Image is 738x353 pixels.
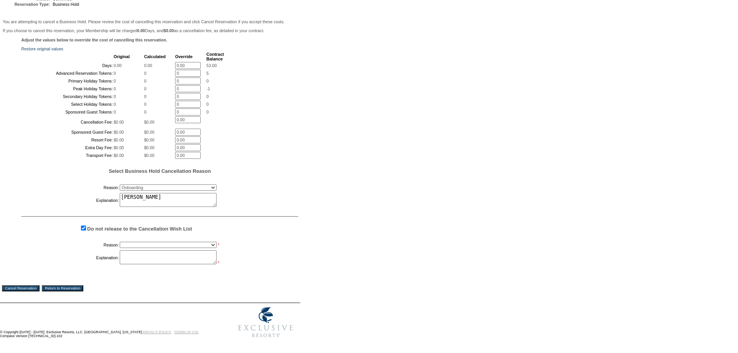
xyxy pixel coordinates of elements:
[206,63,217,68] span: 53.00
[21,46,63,51] a: Restore original values
[144,54,166,59] b: Calculated
[22,240,119,250] td: Reason:
[22,101,113,108] td: Select Holiday Tokens:
[114,138,124,142] span: $0.00
[114,102,116,107] span: 0
[206,110,209,114] span: 0
[114,145,124,150] span: $0.00
[114,54,130,59] b: Original
[163,28,174,33] b: $0.00
[2,285,40,291] input: Cancel Reservation
[114,71,116,76] span: 0
[206,102,209,107] span: 0
[22,129,113,136] td: Sponsored Guest Fee:
[22,183,119,192] td: Reason:
[143,330,171,334] a: PRIVACY POLICY
[144,79,146,83] span: 0
[114,86,116,91] span: 0
[206,94,209,99] span: 0
[42,285,83,291] input: Return to Reservation
[144,153,155,158] span: $0.00
[144,130,155,134] span: $0.00
[231,303,300,342] img: Exclusive Resorts
[3,28,298,33] p: If you choose to cancel this reservation, your Membership will be charged Days, and as a cancella...
[114,153,124,158] span: $0.00
[114,130,124,134] span: $0.00
[144,94,146,99] span: 0
[22,136,113,143] td: Resort Fee:
[22,77,113,84] td: Primary Holiday Tokens:
[206,52,224,61] b: Contract Balance
[144,110,146,114] span: 0
[206,71,209,76] span: 5
[22,85,113,92] td: Peak Holiday Tokens:
[21,38,167,42] b: Adjust the values below to override the cost of cancelling this reservation.
[114,94,116,99] span: 0
[137,28,145,33] b: 0.00
[114,120,124,124] span: $0.00
[144,145,155,150] span: $0.00
[144,120,155,124] span: $0.00
[3,2,50,7] td: Reservation Type:
[53,2,79,7] span: Business Hold
[114,63,122,68] span: 0.00
[21,168,298,174] h5: Select Business Hold Cancellation Reason
[114,79,116,83] span: 0
[144,138,155,142] span: $0.00
[22,250,119,265] td: Explanation:
[174,330,199,334] a: TERMS OF USE
[22,70,113,77] td: Advanced Reservation Tokens:
[175,54,193,59] b: Override
[22,144,113,151] td: Extra Day Fee:
[144,86,146,91] span: 0
[3,19,298,24] p: You are attempting to cancel a Business Hold. Please review the cost of cancelling this reservati...
[22,116,113,128] td: Cancellation Fee:
[206,79,209,83] span: 0
[114,110,116,114] span: 0
[22,93,113,100] td: Secondary Holiday Tokens:
[144,102,146,107] span: 0
[22,193,119,208] td: Explanation:
[22,62,113,69] td: Days:
[22,152,113,159] td: Transport Fee:
[144,63,152,68] span: 0.00
[206,86,210,91] span: -1
[144,71,146,76] span: 0
[87,226,192,232] label: Do not release to the Cancellation Wish List
[22,108,113,115] td: Sponsored Guest Tokens:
